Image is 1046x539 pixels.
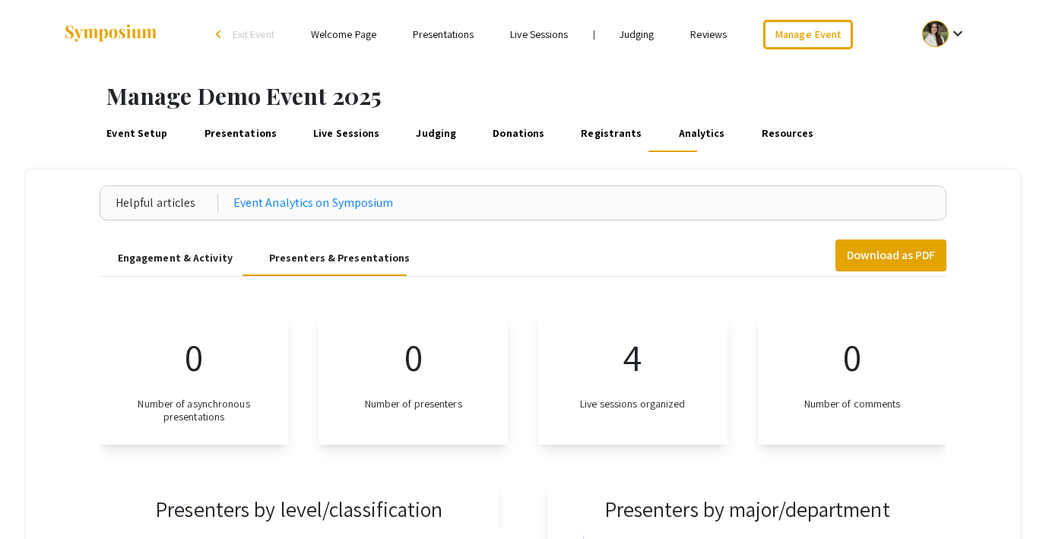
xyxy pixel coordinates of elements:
[758,313,947,445] app-numeric-analytics: Number of comments
[365,398,462,411] h3: Number of presenters
[201,116,279,152] a: Presentations
[587,27,601,41] li: |
[106,82,1046,109] h1: Manage Demo Event 2025
[233,27,274,41] span: Exit Event
[233,194,394,212] a: Event Analytics on Symposium
[269,250,410,266] div: Presenters & Presentations
[216,30,225,39] div: arrow_back_ios
[578,116,645,152] a: Registrants
[413,27,474,41] a: Presentations
[623,328,642,385] p: 4
[949,24,967,43] mat-icon: Expand account dropdown
[100,313,289,445] app-numeric-analytics: Number of asynchronous presentations
[104,116,170,152] a: Event Setup
[11,471,65,528] iframe: Chat
[676,116,727,152] a: Analytics
[319,313,508,445] app-numeric-analytics: Number of presenters
[63,24,158,44] img: Symposium by ForagerOne
[538,313,727,445] app-numeric-analytics: Live sessions organized
[843,328,861,385] p: 0
[311,116,382,152] a: Live Sessions
[759,116,816,152] a: Resources
[124,398,265,423] h3: Number of asynchronous presentations
[580,398,685,411] h3: Live sessions organized
[690,27,727,41] a: Reviews
[116,194,218,212] div: Helpful articles
[490,116,547,152] a: Donations
[763,20,853,49] a: Manage Event
[404,328,423,385] p: 0
[804,398,901,411] h3: Number of comments
[906,17,983,51] button: Expand account dropdown
[118,250,233,266] div: Engagement & Activity
[620,27,655,41] a: Judging
[155,496,442,522] h3: Presenters by level/classification
[604,496,890,522] h3: Presenters by major/department
[835,239,946,271] button: Download as PDF
[311,27,376,41] a: Welcome Page
[185,328,203,385] p: 0
[510,27,568,41] a: Live Sessions
[414,116,459,152] a: Judging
